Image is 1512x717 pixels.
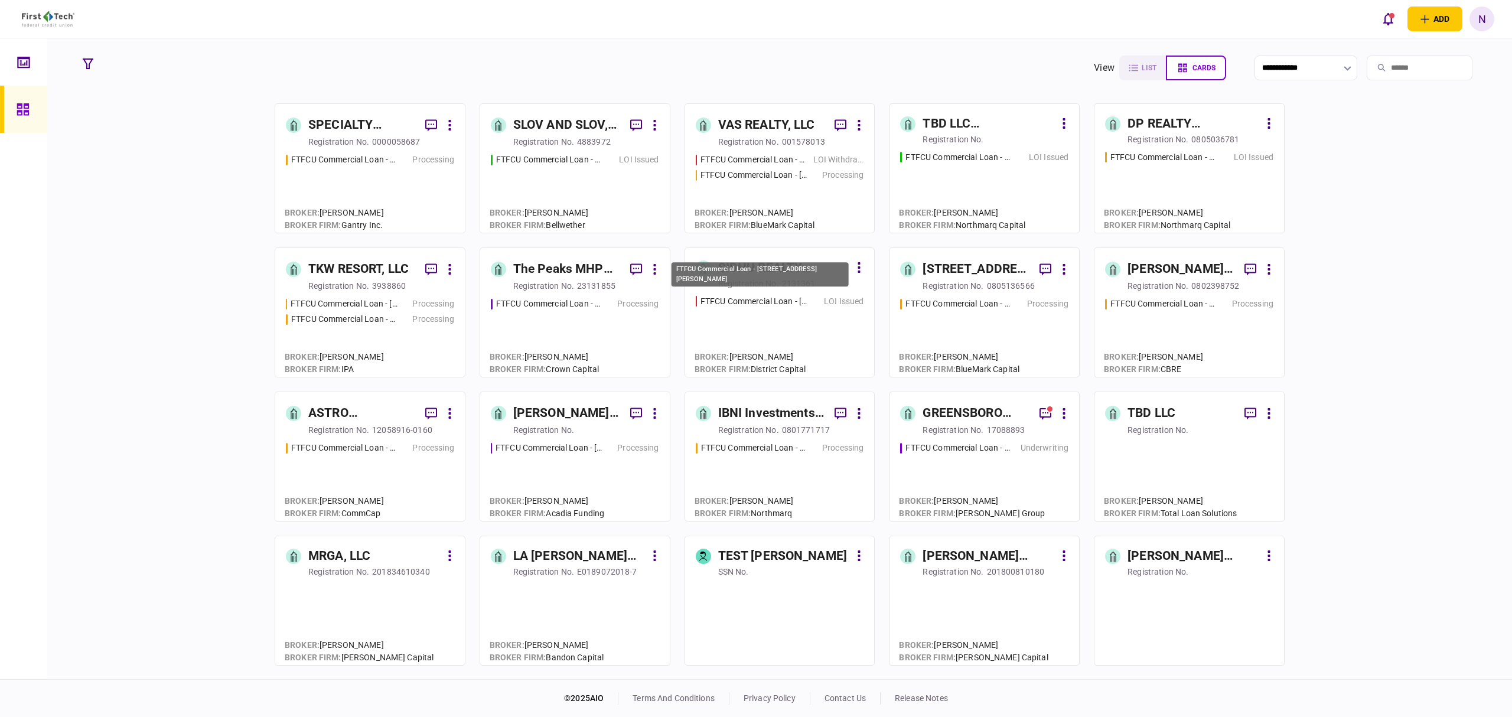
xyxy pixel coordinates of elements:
div: 0805036781 [1191,133,1239,145]
div: TKW RESORT, LLC [308,260,409,279]
div: IPA [285,363,384,376]
span: broker firm : [695,509,751,518]
div: registration no. [923,424,983,436]
div: [PERSON_NAME] & [PERSON_NAME] PROPERTY HOLDINGS, LLC [1128,260,1235,279]
div: registration no. [513,424,574,436]
span: broker firm : [490,364,546,374]
a: The Peaks MHP LLCregistration no.23131855FTFCU Commercial Loan - 6110 N US Hwy 89 Flagstaff AZPro... [480,247,670,377]
div: 0802398752 [1191,280,1239,292]
a: [PERSON_NAME] & [PERSON_NAME] PROPERTY HOLDINGS, LLCregistration no.0802398752FTFCU Commercial Lo... [1094,247,1285,377]
div: [PERSON_NAME] Group [899,507,1045,520]
div: CBRE [1104,363,1203,376]
button: N [1469,6,1494,31]
div: registration no. [308,566,369,578]
a: IBNI Investments, LLCregistration no.0801771717FTFCU Commercial Loan - 6 Uvalde Road Houston TX P... [685,392,875,522]
div: Processing [617,298,659,310]
a: release notes [895,693,948,703]
div: CommCap [285,507,384,520]
div: The Peaks MHP LLC [513,260,621,279]
span: Broker : [899,352,934,361]
div: Processing [412,154,454,166]
div: Processing [412,313,454,325]
span: broker firm : [695,364,751,374]
div: Acadia Funding [490,507,604,520]
div: 12058916-0160 [372,424,432,436]
div: registration no. [308,136,369,148]
div: registration no. [718,136,779,148]
div: 0805136566 [987,280,1035,292]
div: FTFCU Commercial Loan - 1650 S Carbon Ave Price UT [291,442,397,454]
div: FTFCU Commercial Loan - 1151-B Hospital Way Pocatello [291,154,397,166]
span: broker firm : [695,220,751,230]
span: broker firm : [1104,364,1161,374]
div: FTFCU Commercial Loan - 6 Uvalde Road Houston TX [701,442,807,454]
div: FTFCU Commercial Loan - 1402 Boone Street [291,298,397,310]
span: Broker : [285,496,320,506]
div: registration no. [513,566,574,578]
div: registration no. [308,424,369,436]
div: [PERSON_NAME] [899,207,1025,219]
div: E0189072018-7 [577,566,637,578]
div: [PERSON_NAME] [285,639,434,651]
div: [PERSON_NAME] [490,639,604,651]
div: [PERSON_NAME] [899,495,1045,507]
span: broker firm : [490,509,546,518]
span: Broker : [1104,208,1139,217]
div: 4883972 [577,136,611,148]
a: [STREET_ADDRESS], LLCregistration no.0805136566FTFCU Commercial Loan - 503 E 6th Street Del RioPr... [889,247,1080,377]
div: FTFCU Commercial Loan - 566 W Farm to Market 1960 [1110,151,1217,164]
div: Bandon Capital [490,651,604,664]
div: LOI Withdrawn/Declined [813,154,863,166]
div: LOI Issued [824,295,863,308]
div: registration no. [1128,133,1188,145]
div: FTFCU Commercial Loan - 513 E Caney Street Wharton TX [1110,298,1217,310]
span: Broker : [285,352,320,361]
div: registration no. [1128,280,1188,292]
button: list [1119,56,1166,80]
span: broker firm : [899,653,956,662]
div: [PERSON_NAME] Capital [899,651,1048,664]
div: TBD LLC [1128,404,1175,423]
span: Broker : [695,352,729,361]
div: Processing [412,442,454,454]
span: Broker : [285,640,320,650]
span: broker firm : [1104,220,1161,230]
span: broker firm : [285,509,341,518]
div: ASTRO PROPERTIES LLC [308,404,416,423]
span: broker firm : [899,364,956,374]
div: Northmarq [695,507,794,520]
div: [PERSON_NAME] [490,351,599,363]
div: BlueMark Capital [899,363,1019,376]
div: 3938860 [372,280,406,292]
div: Processing [617,442,659,454]
span: cards [1192,64,1216,72]
a: [PERSON_NAME] Revocable Trustregistration no. [1094,536,1285,666]
span: broker firm : [490,220,546,230]
div: © 2025 AIO [564,692,618,705]
div: FTFCU Commercial Loan - 1639 Alameda Ave Lakewood OH [496,154,602,166]
a: VAS REALTY, LLCregistration no.001578013FTFCU Commercial Loan - 1882 New Scotland RoadLOI Withdra... [685,103,875,233]
div: SSN no. [718,566,749,578]
div: registration no. [513,136,574,148]
div: BlueMark Capital [695,219,815,232]
div: registration no. [718,424,779,436]
div: TBD LLC ([GEOGRAPHIC_DATA]) [923,115,1055,133]
div: [PERSON_NAME] [1104,207,1230,219]
span: Broker : [899,640,934,650]
span: Broker : [490,352,524,361]
div: FTFCU Commercial Loan - 6227 Thompson Road [700,169,807,181]
div: VAS REALTY, LLC [718,116,815,135]
div: 0801771717 [782,424,830,436]
div: [PERSON_NAME] [899,639,1048,651]
div: Crown Capital [490,363,599,376]
a: privacy policy [744,693,796,703]
div: 17088893 [987,424,1025,436]
div: FTFCU Commercial Loan - 3105 Clairpoint Court [905,151,1012,164]
a: TKW RESORT, LLCregistration no.3938860FTFCU Commercial Loan - 1402 Boone StreetProcessingFTFCU Co... [275,247,465,377]
div: Processing [1232,298,1273,310]
div: FTFCU Commercial Loan - [STREET_ADDRESS][PERSON_NAME] [672,262,849,286]
span: Broker : [899,208,934,217]
div: Total Loan Solutions [1104,507,1237,520]
span: broker firm : [899,509,956,518]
